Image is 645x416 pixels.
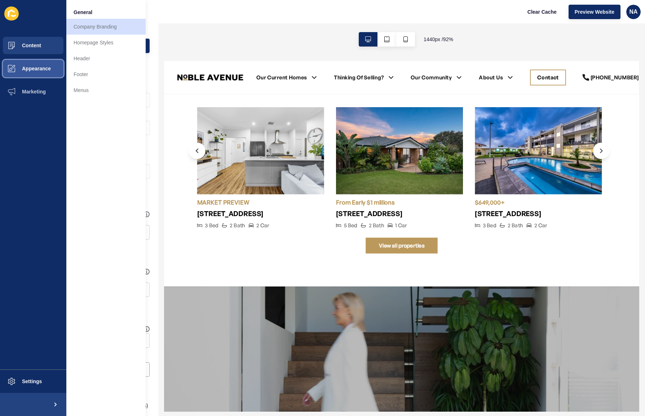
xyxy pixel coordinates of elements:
a: Header [66,51,146,66]
p: $649,000+ [340,150,372,159]
a: About Us [344,14,370,22]
a: View all properties [220,193,299,210]
p: From Early $1 millions [188,150,252,159]
p: 2 Car [405,175,419,184]
a: Menus [66,82,146,98]
span: NA [629,8,637,16]
a: Homepage Styles [66,35,146,51]
p: 2 Bath [224,175,240,184]
p: MARKET PREVIEW [36,150,93,159]
span: Clear Cache [527,8,557,16]
a: [PHONE_NUMBER] [456,14,519,22]
img: Listing image [36,51,175,146]
p: 3 Bed [45,175,59,184]
img: Listing image [188,51,327,146]
p: 1 Car [253,175,265,184]
button: Clear Cache [521,5,563,19]
p: 2 Bath [375,175,392,184]
a: [STREET_ADDRESS] [36,162,109,171]
p: 2 Car [101,175,115,184]
a: Contact [408,14,431,22]
span: General [74,9,92,16]
button: Preview Website [569,5,620,19]
p: 3 Bed [348,175,363,184]
a: Footer [66,66,146,82]
p: 5 Bed [196,175,211,184]
a: [STREET_ADDRESS] [188,162,260,171]
div: [PHONE_NUMBER] [466,14,519,22]
span: 1440 px / 92 % [424,36,453,43]
a: Our Community [270,14,315,22]
span: Preview Website [575,8,614,16]
img: Listing image [340,51,478,146]
img: Noble Avenue real estate [14,7,87,29]
p: 2 Bath [72,175,88,184]
a: Thinking Of Selling? [186,14,240,22]
a: Company Branding [66,19,146,35]
a: Our Current Homes [101,14,156,22]
a: [STREET_ADDRESS] [340,162,412,171]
